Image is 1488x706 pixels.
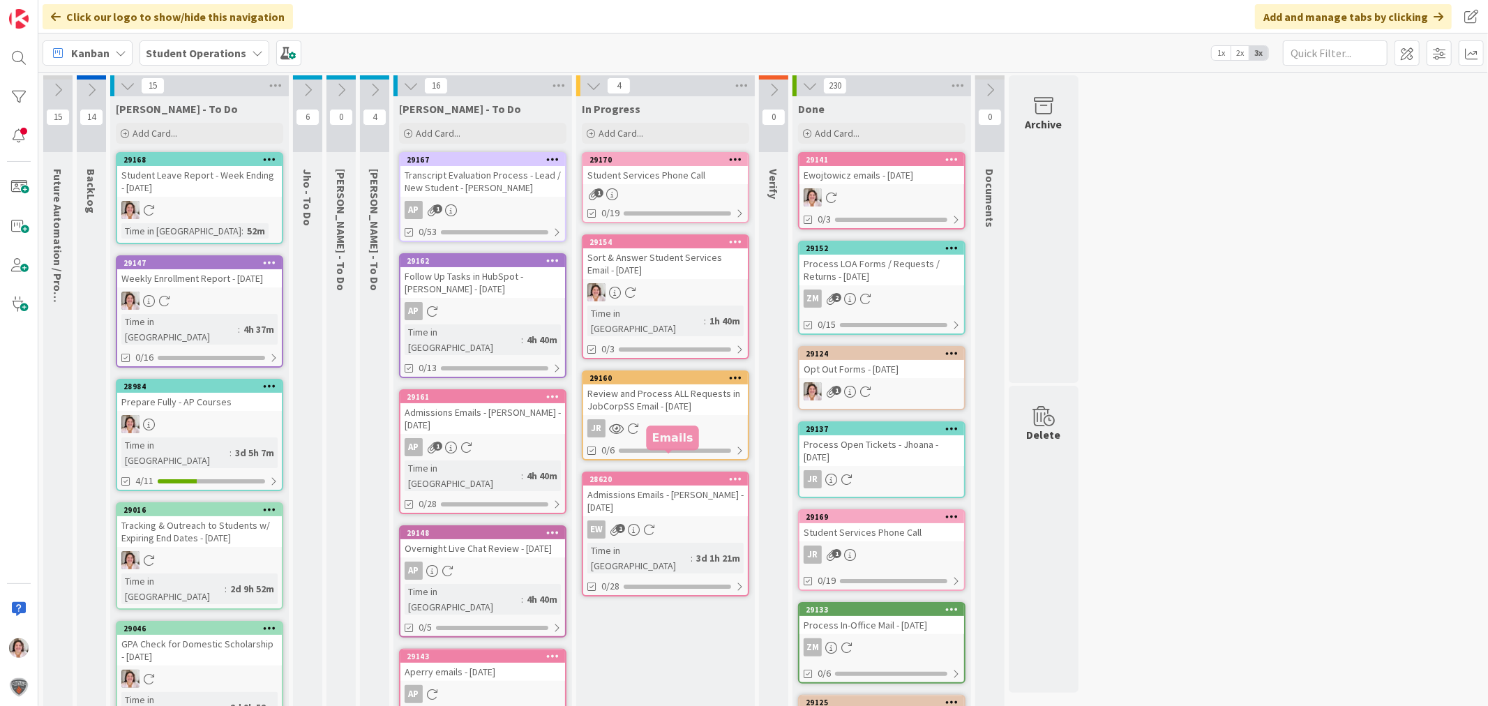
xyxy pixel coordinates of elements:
div: EW [117,551,282,569]
span: 1 [616,524,625,533]
div: Prepare Fully - AP Courses [117,393,282,411]
input: Quick Filter... [1283,40,1388,66]
div: Tracking & Outreach to Students w/ Expiring End Dates - [DATE] [117,516,282,547]
span: 0 [762,109,786,126]
div: 29137 [806,424,964,434]
div: 28984 [117,380,282,393]
div: 29133 [806,605,964,615]
div: 29160 [589,373,748,383]
span: 14 [80,109,103,126]
div: 29137Process Open Tickets - Jhoana - [DATE] [799,423,964,466]
div: Transcript Evaluation Process - Lead / New Student - [PERSON_NAME] [400,166,565,197]
span: 0/19 [818,573,836,588]
span: 1x [1212,46,1231,60]
div: 29124 [799,347,964,360]
div: AP [405,302,423,320]
div: 29148 [400,527,565,539]
div: Admissions Emails - [PERSON_NAME] - [DATE] [583,486,748,516]
div: AP [400,685,565,703]
div: 29168 [123,155,282,165]
div: EW [587,520,606,539]
div: 4h 40m [523,332,561,347]
div: AP [400,302,565,320]
div: 3d 1h 21m [693,550,744,566]
div: 29016 [123,505,282,515]
div: AP [405,685,423,703]
div: Student Leave Report - Week Ending - [DATE] [117,166,282,197]
span: : [230,445,232,460]
div: 29046 [117,622,282,635]
span: 15 [46,109,70,126]
div: GPA Check for Domestic Scholarship - [DATE] [117,635,282,666]
div: 29147 [123,258,282,268]
div: 29141Ewojtowicz emails - [DATE] [799,153,964,184]
div: Student Services Phone Call [799,523,964,541]
div: 29143 [400,650,565,663]
div: Admissions Emails - [PERSON_NAME] - [DATE] [400,403,565,434]
span: Add Card... [599,127,643,140]
div: Delete [1027,426,1061,443]
div: 29141 [799,153,964,166]
div: EW [583,283,748,301]
img: EW [121,551,140,569]
div: 29124 [806,349,964,359]
div: ZM [799,638,964,656]
span: 4 [363,109,386,126]
span: 1 [433,204,442,213]
div: Add and manage tabs by clicking [1255,4,1452,29]
div: ZM [804,638,822,656]
div: AP [405,438,423,456]
span: 4/11 [135,474,153,488]
div: 4h 37m [240,322,278,337]
div: 29046 [123,624,282,633]
div: JR [804,546,822,564]
span: : [238,322,240,337]
div: 29169Student Services Phone Call [799,511,964,541]
span: 0/19 [601,206,619,220]
span: 3x [1249,46,1268,60]
div: 28984 [123,382,282,391]
span: 0/6 [818,666,831,681]
b: Student Operations [146,46,246,60]
div: AP [400,201,565,219]
div: 29167 [407,155,565,165]
img: Visit kanbanzone.com [9,9,29,29]
div: 29154 [583,236,748,248]
div: 29152 [806,243,964,253]
span: 0/13 [419,361,437,375]
div: JR [799,546,964,564]
div: EW [117,670,282,688]
div: 29046GPA Check for Domestic Scholarship - [DATE] [117,622,282,666]
div: Time in [GEOGRAPHIC_DATA] [405,460,521,491]
div: 29016 [117,504,282,516]
span: 4 [607,77,631,94]
div: EW [117,415,282,433]
span: In Progress [582,102,640,116]
div: Ewojtowicz emails - [DATE] [799,166,964,184]
span: 2 [832,293,841,302]
span: : [241,223,243,239]
div: 29152Process LOA Forms / Requests / Returns - [DATE] [799,242,964,285]
div: Process Open Tickets - Jhoana - [DATE] [799,435,964,466]
img: EW [121,670,140,688]
div: ZM [804,290,822,308]
div: 1h 40m [706,313,744,329]
div: 29161 [400,391,565,403]
div: 29168Student Leave Report - Week Ending - [DATE] [117,153,282,197]
div: JR [799,470,964,488]
div: 29170 [583,153,748,166]
span: Add Card... [416,127,460,140]
div: 2d 9h 52m [227,581,278,596]
div: 29133Process In-Office Mail - [DATE] [799,603,964,634]
div: JR [804,470,822,488]
span: 1 [832,549,841,558]
span: : [691,550,693,566]
div: EW [583,520,748,539]
div: 29143Aperry emails - [DATE] [400,650,565,681]
span: Eric - To Do [368,169,382,291]
div: Time in [GEOGRAPHIC_DATA] [121,437,230,468]
div: Archive [1025,116,1062,133]
div: 29170Student Services Phone Call [583,153,748,184]
div: 29162 [400,255,565,267]
span: Zaida - To Do [334,169,348,291]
